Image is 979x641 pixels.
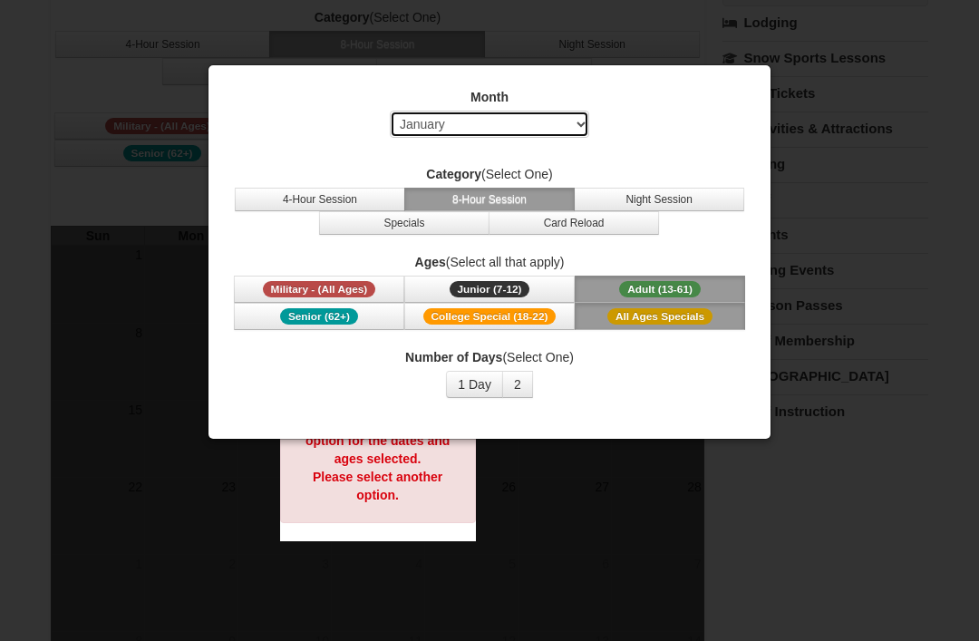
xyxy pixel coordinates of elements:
button: 8-Hour Session [404,188,575,211]
button: All Ages Specials [575,303,745,330]
label: (Select One) [231,165,748,183]
strong: Ages [415,255,446,269]
strong: Month [470,90,509,104]
button: Night Session [574,188,744,211]
button: 4-Hour Session [235,188,405,211]
button: 2 [502,371,533,398]
span: College Special (18-22) [423,308,557,325]
label: (Select One) [231,348,748,366]
span: Junior (7-12) [450,281,530,297]
span: Military - (All Ages) [263,281,376,297]
button: Specials [319,211,489,235]
button: 1 Day [446,371,503,398]
span: Senior (62+) [280,308,358,325]
label: (Select all that apply) [231,253,748,271]
span: Adult (13-61) [619,281,701,297]
span: All Ages Specials [607,308,712,325]
button: Senior (62+) [234,303,404,330]
button: Adult (13-61) [575,276,745,303]
button: Junior (7-12) [404,276,575,303]
button: Card Reload [489,211,659,235]
strong: Sorry, we don't offer that option for the dates and ages selected. Please select another option. [304,415,452,502]
strong: Category [426,167,481,181]
button: College Special (18-22) [404,303,575,330]
button: Military - (All Ages) [234,276,404,303]
strong: Number of Days [405,350,502,364]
